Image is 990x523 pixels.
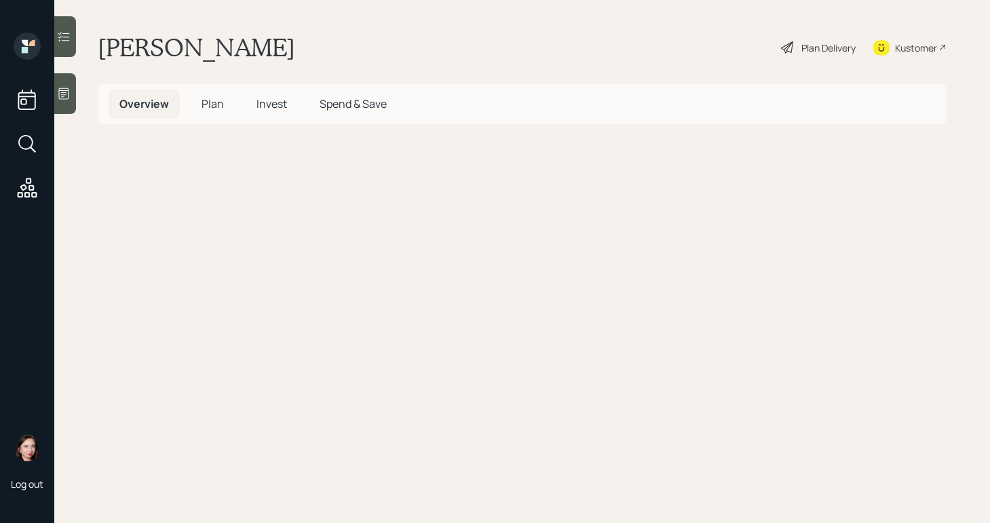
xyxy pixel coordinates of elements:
[11,478,43,490] div: Log out
[256,96,287,111] span: Invest
[119,96,169,111] span: Overview
[202,96,224,111] span: Plan
[801,41,856,55] div: Plan Delivery
[98,33,295,62] h1: [PERSON_NAME]
[320,96,387,111] span: Spend & Save
[14,434,41,461] img: aleksandra-headshot.png
[895,41,937,55] div: Kustomer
